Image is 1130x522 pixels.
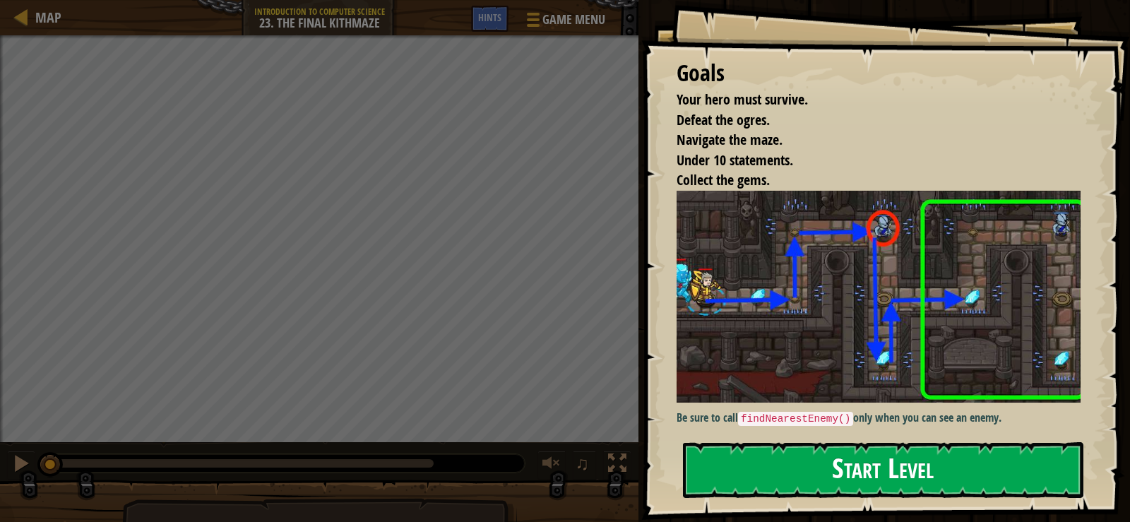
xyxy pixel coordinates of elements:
[659,150,1077,171] li: Under 10 statements.
[677,110,770,129] span: Defeat the ogres.
[573,451,597,480] button: ♫
[659,130,1077,150] li: Navigate the maze.
[603,451,631,480] button: Toggle fullscreen
[677,191,1091,403] img: The final kithmaze
[683,442,1083,498] button: Start Level
[738,412,853,426] code: findNearestEnemy()
[659,90,1077,110] li: Your hero must survive.
[659,110,1077,131] li: Defeat the ogres.
[537,451,566,480] button: Adjust volume
[659,170,1077,191] li: Collect the gems.
[677,57,1081,90] div: Goals
[478,11,501,24] span: Hints
[677,150,793,170] span: Under 10 statements.
[677,410,1091,427] p: Be sure to call only when you can see an enemy.
[542,11,605,29] span: Game Menu
[28,8,61,27] a: Map
[516,6,614,39] button: Game Menu
[7,451,35,480] button: Ctrl + P: Pause
[35,8,61,27] span: Map
[677,170,770,189] span: Collect the gems.
[677,130,783,149] span: Navigate the maze.
[677,90,808,109] span: Your hero must survive.
[576,453,590,474] span: ♫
